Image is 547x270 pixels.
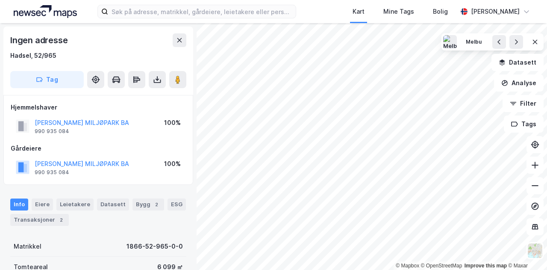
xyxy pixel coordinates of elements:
[10,50,56,61] div: Hadsel, 52/965
[460,35,488,49] button: Melbu
[504,229,547,270] div: Kontrollprogram for chat
[433,6,448,17] div: Bolig
[503,95,544,112] button: Filter
[443,35,457,49] img: Melbu
[35,128,69,135] div: 990 935 084
[132,199,164,211] div: Bygg
[471,6,520,17] div: [PERSON_NAME]
[57,216,65,224] div: 2
[14,241,41,252] div: Matrikkel
[504,229,547,270] iframe: Chat Widget
[108,5,296,18] input: Søk på adresse, matrikkel, gårdeiere, leietakere eller personer
[353,6,365,17] div: Kart
[465,263,507,269] a: Improve this map
[10,214,69,226] div: Transaksjoner
[504,116,544,133] button: Tags
[14,5,77,18] img: logo.a4113a55bc3d86da70a041830d287a7e.svg
[10,71,84,88] button: Tag
[466,39,482,46] div: Melbu
[383,6,414,17] div: Mine Tags
[421,263,462,269] a: OpenStreetMap
[97,199,129,211] div: Datasett
[32,199,53,211] div: Eiere
[35,169,69,176] div: 990 935 084
[491,54,544,71] button: Datasett
[10,33,69,47] div: Ingen adresse
[494,74,544,92] button: Analyse
[152,200,161,209] div: 2
[164,159,181,169] div: 100%
[11,143,186,154] div: Gårdeiere
[11,102,186,113] div: Hjemmelshaver
[56,199,94,211] div: Leietakere
[126,241,183,252] div: 1866-52-965-0-0
[168,199,186,211] div: ESG
[396,263,419,269] a: Mapbox
[164,118,181,128] div: 100%
[10,199,28,211] div: Info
